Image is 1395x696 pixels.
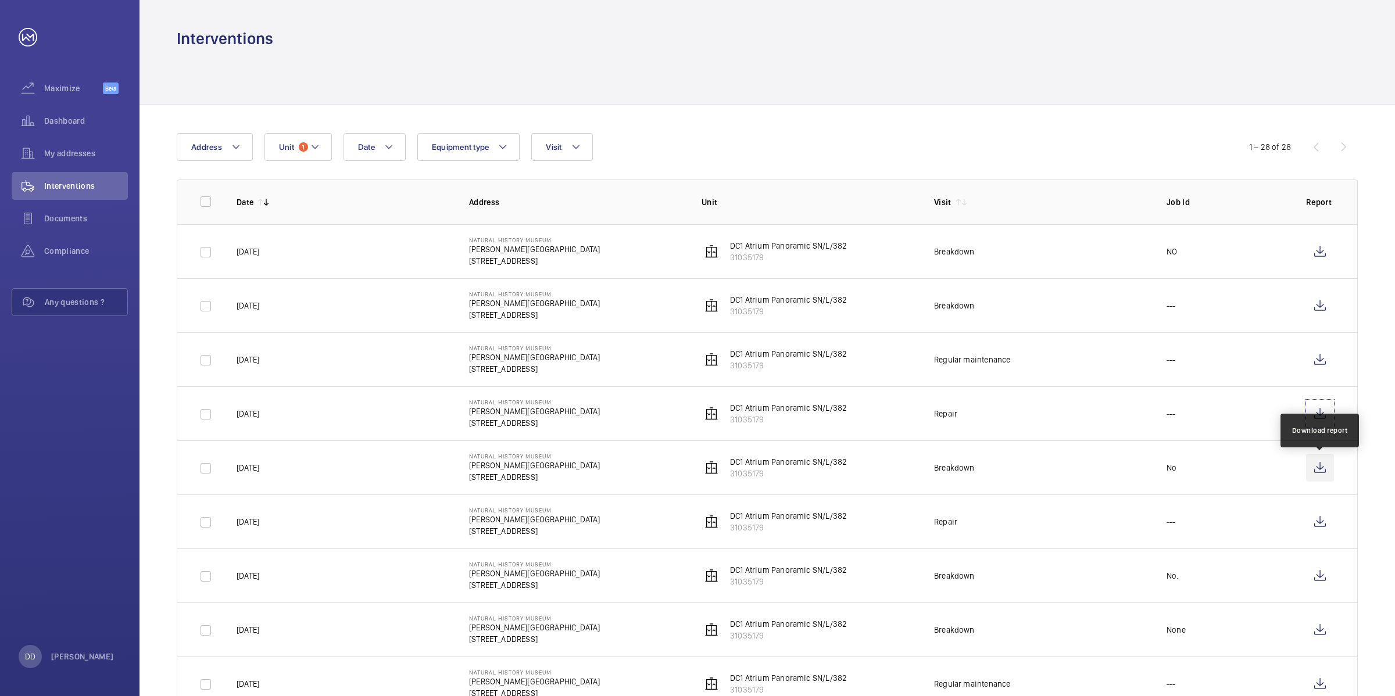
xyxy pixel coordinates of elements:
p: --- [1167,678,1176,690]
p: NO [1167,246,1177,257]
p: [PERSON_NAME][GEOGRAPHIC_DATA] [469,351,600,363]
div: Breakdown [934,246,975,257]
p: Date [237,196,253,208]
p: [DATE] [237,462,259,473]
p: 31035179 [730,360,847,371]
button: Address [177,133,253,161]
p: DD [25,651,35,662]
p: Natural History Museum [469,290,600,297]
p: [PERSON_NAME][GEOGRAPHIC_DATA] [469,622,600,633]
p: [PERSON_NAME][GEOGRAPHIC_DATA] [469,406,600,417]
p: Natural History Museum [469,345,600,351]
span: Any questions ? [45,296,127,308]
p: None [1167,624,1186,636]
p: [STREET_ADDRESS] [469,309,600,321]
div: Breakdown [934,570,975,582]
button: Date [344,133,406,161]
p: [DATE] [237,624,259,636]
p: [STREET_ADDRESS] [469,471,600,483]
p: 31035179 [730,306,847,317]
p: [DATE] [237,246,259,257]
p: [PERSON_NAME][GEOGRAPHIC_DATA] [469,460,600,471]
p: [STREET_ADDRESS] [469,363,600,375]
div: Download report [1292,425,1348,436]
p: Natural History Museum [469,507,600,514]
p: Natural History Museum [469,399,600,406]
img: elevator.svg [704,623,718,637]
p: Natural History Museum [469,236,600,243]
p: [STREET_ADDRESS] [469,525,600,537]
p: 31035179 [730,630,847,641]
p: [PERSON_NAME][GEOGRAPHIC_DATA] [469,568,600,579]
img: elevator.svg [704,461,718,475]
p: [PERSON_NAME][GEOGRAPHIC_DATA] [469,676,600,687]
h1: Interventions [177,28,273,49]
p: Job Id [1167,196,1287,208]
span: Interventions [44,180,128,192]
p: --- [1167,354,1176,365]
p: No. [1167,570,1179,582]
p: DC1 Atrium Panoramic SN/L/382 [730,510,847,522]
span: Dashboard [44,115,128,127]
p: [PERSON_NAME][GEOGRAPHIC_DATA] [469,243,600,255]
p: DC1 Atrium Panoramic SN/L/382 [730,294,847,306]
img: elevator.svg [704,299,718,313]
p: Visit [934,196,952,208]
p: DC1 Atrium Panoramic SN/L/382 [730,564,847,576]
div: Repair [934,408,957,419]
p: [STREET_ADDRESS] [469,579,600,591]
p: [DATE] [237,678,259,690]
p: Natural History Museum [469,453,600,460]
p: Natural History Museum [469,615,600,622]
p: [DATE] [237,300,259,311]
p: [DATE] [237,354,259,365]
p: 31035179 [730,684,847,695]
span: Compliance [44,245,128,257]
img: elevator.svg [704,245,718,259]
div: Repair [934,516,957,528]
p: Unit [702,196,915,208]
img: elevator.svg [704,569,718,583]
img: elevator.svg [704,677,718,691]
div: Regular maintenance [934,678,1010,690]
span: 1 [299,142,308,152]
p: [DATE] [237,570,259,582]
div: 1 – 28 of 28 [1249,141,1291,153]
span: Address [191,142,222,152]
span: My addresses [44,148,128,159]
p: 31035179 [730,252,847,263]
span: Documents [44,213,128,224]
p: No [1167,462,1176,473]
p: --- [1167,516,1176,528]
p: DC1 Atrium Panoramic SN/L/382 [730,402,847,414]
p: --- [1167,408,1176,419]
p: Natural History Museum [469,561,600,568]
p: DC1 Atrium Panoramic SN/L/382 [730,672,847,684]
div: Breakdown [934,624,975,636]
p: 31035179 [730,468,847,479]
p: [STREET_ADDRESS] [469,255,600,267]
span: Date [358,142,375,152]
p: DC1 Atrium Panoramic SN/L/382 [730,240,847,252]
img: elevator.svg [704,353,718,367]
button: Visit [531,133,592,161]
p: [PERSON_NAME][GEOGRAPHIC_DATA] [469,514,600,525]
p: Natural History Museum [469,669,600,676]
p: 31035179 [730,522,847,533]
p: [DATE] [237,408,259,419]
p: Report [1306,196,1334,208]
div: Breakdown [934,462,975,473]
span: Maximize [44,82,103,94]
button: Equipment type [417,133,520,161]
span: Equipment type [432,142,489,152]
p: DC1 Atrium Panoramic SN/L/382 [730,618,847,630]
p: [STREET_ADDRESS] [469,633,600,645]
div: Breakdown [934,300,975,311]
p: --- [1167,300,1176,311]
p: Address [469,196,683,208]
p: [PERSON_NAME] [51,651,114,662]
p: [STREET_ADDRESS] [469,417,600,429]
span: Beta [103,82,119,94]
button: Unit1 [264,133,332,161]
p: [DATE] [237,516,259,528]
